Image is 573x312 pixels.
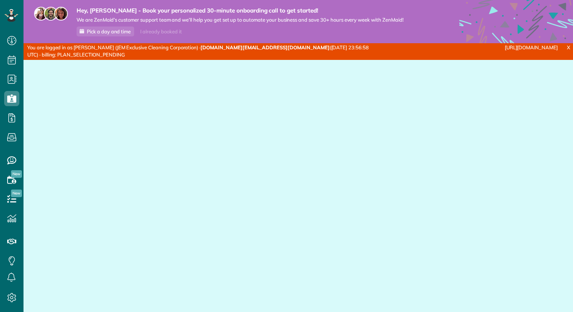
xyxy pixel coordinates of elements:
[77,27,134,36] a: Pick a day and time
[44,7,58,20] img: jorge-587dff0eeaa6aab1f244e6dc62b8924c3b6ad411094392a53c71c6c4a576187d.jpg
[54,7,68,20] img: michelle-19f622bdf1676172e81f8f8fba1fb50e276960ebfe0243fe18214015130c80e4.jpg
[87,28,131,34] span: Pick a day and time
[505,44,558,50] a: [URL][DOMAIN_NAME]
[564,43,573,52] a: X
[77,17,404,23] span: We are ZenMaid’s customer support team and we’ll help you get set up to automate your business an...
[34,7,48,20] img: maria-72a9807cf96188c08ef61303f053569d2e2a8a1cde33d635c8a3ac13582a053d.jpg
[23,43,381,60] div: You are logged in as [PERSON_NAME] (JEM Exclusive Cleaning Corporation) · ([DATE] 23:56:58 UTC) ·...
[11,190,22,197] span: New
[136,27,186,36] div: I already booked it
[77,7,404,14] strong: Hey, [PERSON_NAME] - Book your personalized 30-minute onboarding call to get started!
[11,170,22,178] span: New
[200,44,329,50] strong: [DOMAIN_NAME][EMAIL_ADDRESS][DOMAIN_NAME]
